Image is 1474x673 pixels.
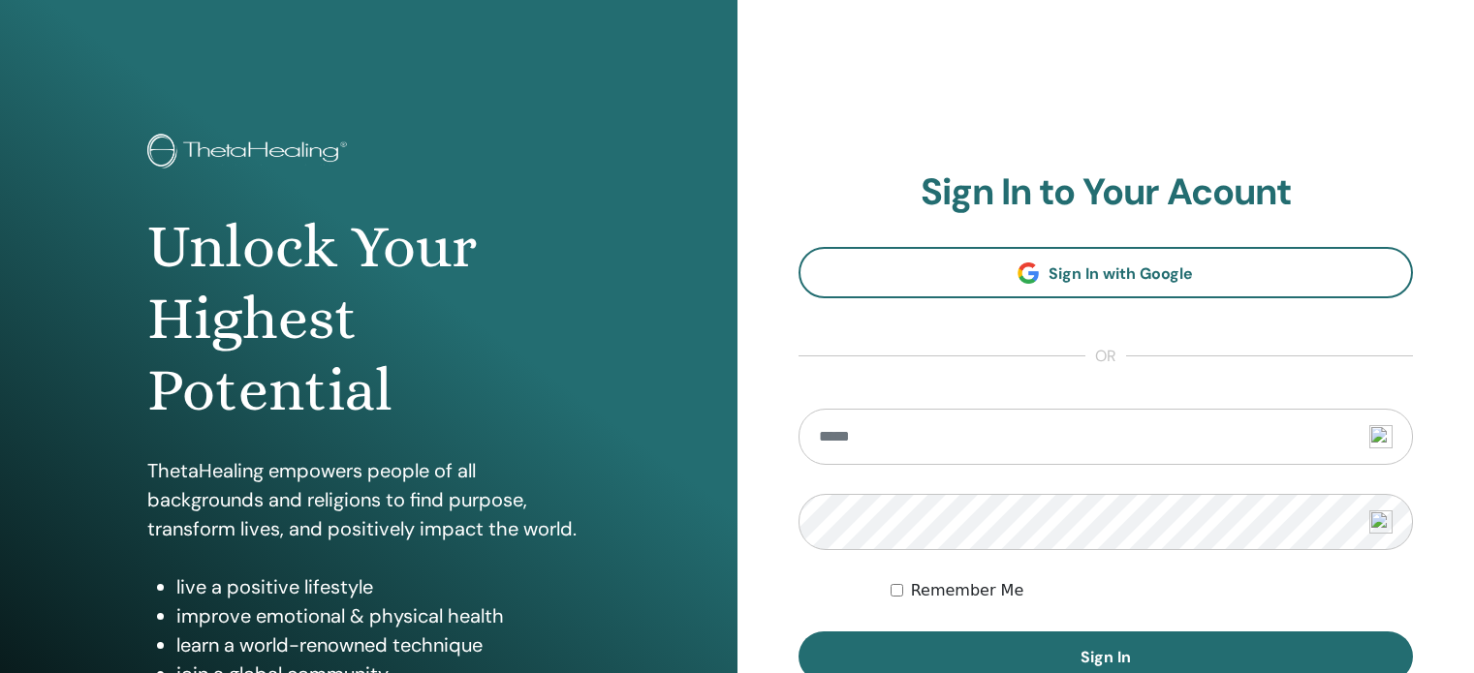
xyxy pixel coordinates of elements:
[147,456,590,543] p: ThetaHealing empowers people of all backgrounds and religions to find purpose, transform lives, a...
[1085,345,1126,368] span: or
[1369,510,1393,534] img: npw-badge-icon-locked.svg
[1369,425,1393,448] img: npw-badge-icon-locked.svg
[176,572,590,601] li: live a positive lifestyle
[1049,263,1193,284] span: Sign In with Google
[799,247,1414,298] a: Sign In with Google
[147,211,590,427] h1: Unlock Your Highest Potential
[891,579,1413,602] div: Keep me authenticated indefinitely or until I manually logout
[799,170,1414,215] h2: Sign In to Your Acount
[911,579,1024,602] label: Remember Me
[176,601,590,630] li: improve emotional & physical health
[1081,647,1131,667] span: Sign In
[176,630,590,659] li: learn a world-renowned technique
